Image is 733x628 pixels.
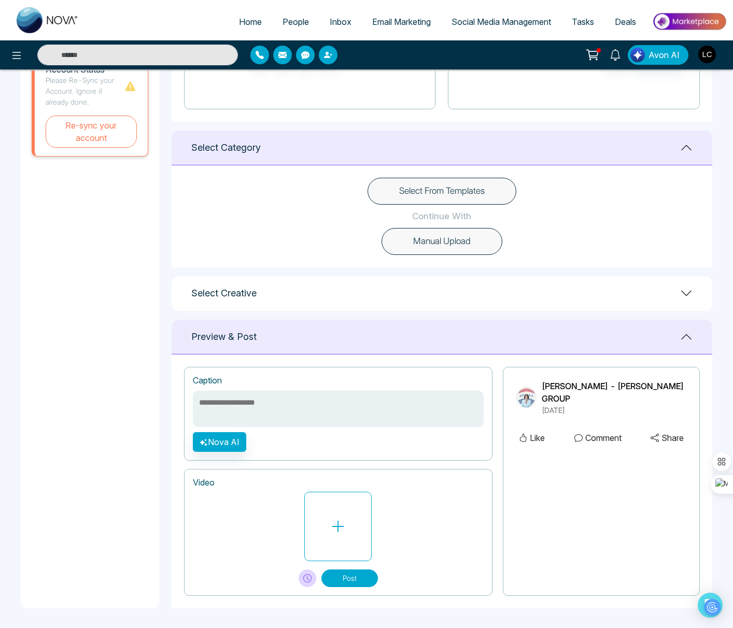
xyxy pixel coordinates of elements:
[229,12,272,32] a: Home
[272,12,319,32] a: People
[542,380,687,405] p: [PERSON_NAME] - [PERSON_NAME] GROUP
[46,116,137,148] button: Re-sync your account
[647,431,687,445] button: Share
[571,431,625,445] button: Comment
[46,65,124,75] h1: Account Status
[193,376,222,386] h1: Caption
[698,593,723,618] div: Open Intercom Messenger
[649,49,680,61] span: Avon AI
[561,12,604,32] a: Tasks
[698,46,716,63] img: User Avatar
[319,12,362,32] a: Inbox
[46,75,124,107] p: Please Re-Sync your Account. Ignore if already done.
[193,478,484,488] h1: Video
[516,387,537,407] img: Lana Caron - LANA CARON GROUP
[17,7,79,33] img: Nova CRM Logo
[615,17,636,27] span: Deals
[330,17,351,27] span: Inbox
[191,331,257,342] h1: Preview & Post
[368,178,516,205] button: Select From Templates
[191,288,257,299] h1: Select Creative
[572,17,594,27] span: Tasks
[239,17,262,27] span: Home
[372,17,431,27] span: Email Marketing
[382,228,502,255] button: Manual Upload
[412,210,471,223] p: Continue With
[441,12,561,32] a: Social Media Management
[542,405,687,416] p: [DATE]
[362,12,441,32] a: Email Marketing
[630,48,645,62] img: Lead Flow
[604,12,646,32] a: Deals
[516,431,548,445] button: Like
[628,45,688,65] button: Avon AI
[452,17,551,27] span: Social Media Management
[191,142,261,153] h1: Select Category
[321,569,378,587] button: Post
[193,432,246,452] button: Nova AI
[652,10,727,33] img: Market-place.gif
[283,17,309,27] span: People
